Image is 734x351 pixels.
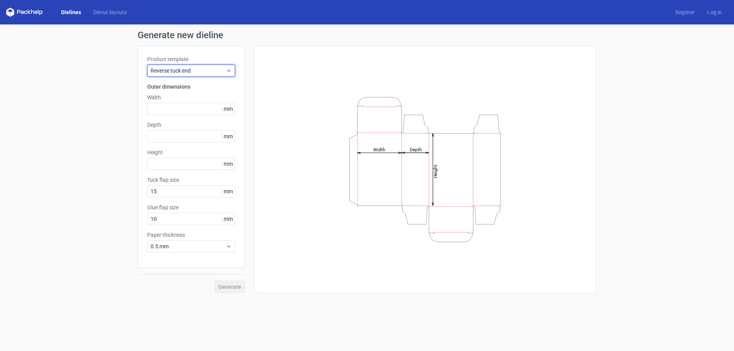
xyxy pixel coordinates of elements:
[147,204,235,211] label: Glue flap size
[701,8,728,16] a: Log in
[147,94,235,101] label: Width
[669,8,701,16] a: Register
[221,158,235,170] span: mm
[87,8,133,16] a: Diecut layouts
[138,31,596,40] h1: Generate new dieline
[147,55,235,63] label: Product template
[221,103,235,115] span: mm
[433,164,438,178] tspan: Height
[373,147,385,152] tspan: Width
[221,131,235,142] span: mm
[147,231,235,239] label: Paper thickness
[147,121,235,129] label: Depth
[221,186,235,197] span: mm
[55,8,87,16] a: Dielines
[151,243,226,250] span: 0.5 mm
[147,149,235,156] label: Height
[410,147,422,152] tspan: Depth
[147,176,235,184] label: Tuck flap size
[151,67,226,74] span: Reverse tuck end
[147,83,235,91] h3: Outer dimensions
[221,213,235,225] span: mm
